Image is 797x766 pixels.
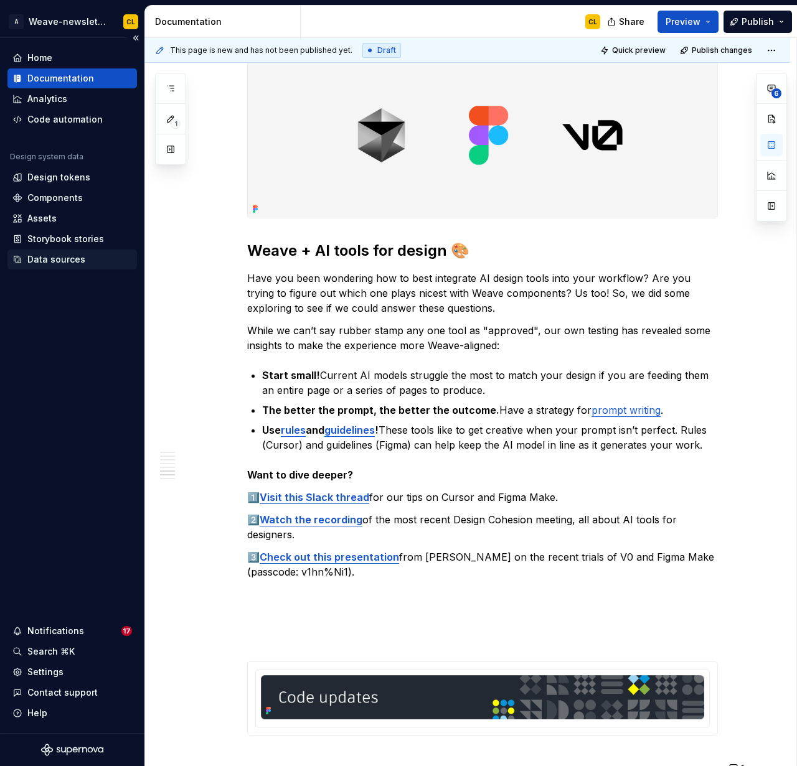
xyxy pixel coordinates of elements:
span: Publish changes [692,45,752,55]
a: Analytics [7,89,137,109]
a: prompt writing [592,404,661,416]
p: Current AI models struggle the most to match your design if you are feeding them an entire page o... [262,368,718,398]
a: rules [281,424,306,436]
div: Help [27,707,47,719]
a: Settings [7,662,137,682]
a: Design tokens [7,167,137,187]
button: Search ⌘K [7,642,137,661]
div: Settings [27,666,64,678]
strong: ! [375,424,379,436]
div: Documentation [27,72,94,85]
span: Quick preview [612,45,666,55]
div: Analytics [27,93,67,105]
span: Draft [377,45,396,55]
a: Check out this presentation [260,551,399,563]
div: Search ⌘K [27,645,75,658]
a: Storybook stories [7,229,137,249]
strong: and [306,424,324,436]
a: guidelines [324,424,375,436]
button: Notifications17 [7,621,137,641]
button: AWeave-newsletterCL [2,8,142,35]
a: Visit this Slack thread [260,491,369,503]
div: CL [588,17,597,27]
span: 17 [121,626,132,636]
button: Share [601,11,653,33]
a: Home [7,48,137,68]
div: Weave-newsletter [29,16,108,28]
a: Assets [7,208,137,228]
div: Documentation [155,16,295,28]
div: Assets [27,212,57,225]
strong: Start small! [262,369,320,381]
a: Documentation [7,68,137,88]
a: Components [7,188,137,208]
div: A [9,14,24,29]
p: Have you been wondering how to best integrate AI design tools into your workflow? Are you trying ... [247,271,718,315]
span: Share [619,16,644,28]
strong: Use [262,424,281,436]
a: Watch the recording [260,513,362,526]
img: 55b32fa3-cd6d-414d-9163-4558498bb1f2.png [248,53,717,218]
button: Contact support [7,683,137,703]
button: Quick preview [597,42,671,59]
p: These tools like to get creative when your prompt isn’t perfect. Rules (Cursor) and guidelines (F... [262,423,718,452]
strong: Want to dive deeper? [247,469,353,481]
span: Preview [666,16,700,28]
div: Storybook stories [27,233,104,245]
div: Code automation [27,113,103,126]
div: Design system data [10,152,83,162]
a: Data sources [7,250,137,269]
span: Publish [742,16,774,28]
div: Data sources [27,253,85,266]
p: of the most recent Design Cohesion meeting, all about AI tools for designers. [247,512,718,542]
button: Help [7,703,137,723]
h2: Weave + AI tools for design 🎨 [247,241,718,261]
div: Components [27,192,83,204]
button: Publish [724,11,792,33]
a: Code automation [7,110,137,129]
div: Design tokens [27,171,90,184]
div: Home [27,52,52,64]
div: Notifications [27,625,84,637]
span: This page is new and has not been published yet. [170,45,352,55]
button: Collapse sidebar [127,29,144,47]
p: Have a strategy for . [262,403,718,418]
div: CL [126,17,135,27]
button: Publish changes [676,42,758,59]
p: 3️⃣ from [PERSON_NAME] on the recent trials of V0 and Figma Make (passcode: v1hn%Ni1). [247,549,718,579]
strong: 2️⃣ [247,513,260,526]
svg: Supernova Logo [41,744,103,756]
p: 1️⃣ for our tips on Cursor and Figma Make. [247,490,718,505]
p: While we can’t say rubber stamp any one tool as "approved", our own testing has revealed some ins... [247,323,718,353]
span: 1 [171,119,181,129]
strong: The better the prompt, the better the outcome. [262,404,499,416]
button: Preview [658,11,719,33]
div: Contact support [27,686,98,699]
